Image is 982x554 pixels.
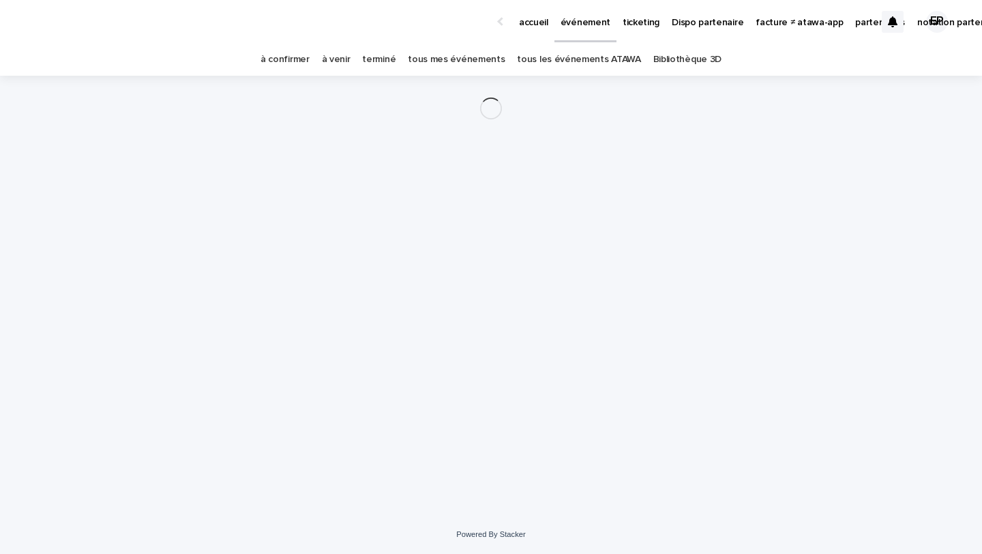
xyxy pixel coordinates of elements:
[27,8,160,35] img: Ls34BcGeRexTGTNfXpUC
[456,530,525,538] a: Powered By Stacker
[362,44,396,76] a: terminé
[408,44,505,76] a: tous mes événements
[517,44,640,76] a: tous les événements ATAWA
[322,44,351,76] a: à venir
[261,44,310,76] a: à confirmer
[653,44,721,76] a: Bibliothèque 3D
